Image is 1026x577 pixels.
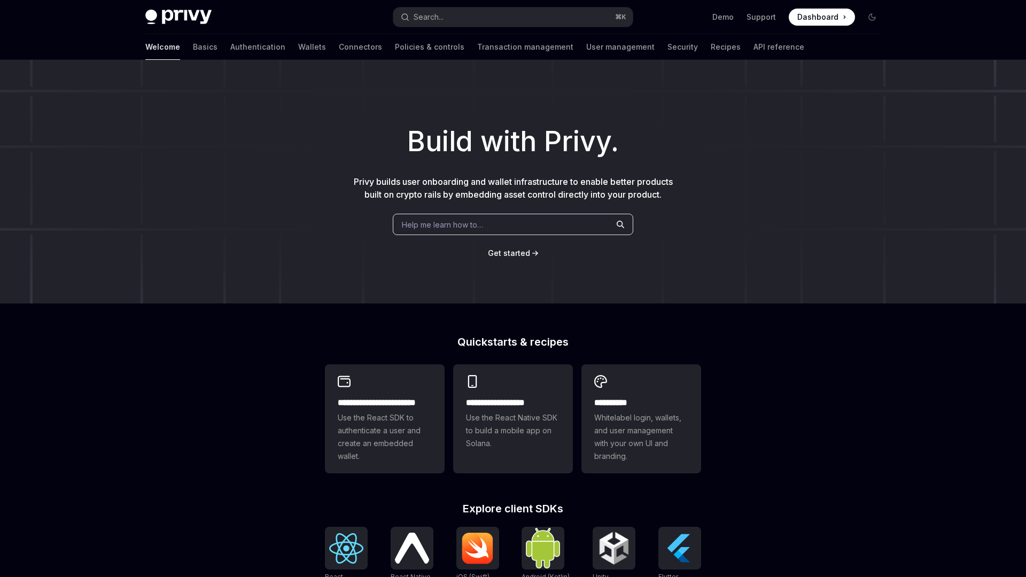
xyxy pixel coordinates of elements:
[615,13,626,21] span: ⌘ K
[663,531,697,565] img: Flutter
[597,531,631,565] img: Unity
[461,532,495,564] img: iOS (Swift)
[453,364,573,473] a: **** **** **** ***Use the React Native SDK to build a mobile app on Solana.
[230,34,285,60] a: Authentication
[747,12,776,22] a: Support
[393,7,633,27] button: Open search
[797,12,838,22] span: Dashboard
[586,34,655,60] a: User management
[466,411,560,450] span: Use the React Native SDK to build a mobile app on Solana.
[338,411,432,463] span: Use the React SDK to authenticate a user and create an embedded wallet.
[329,533,363,564] img: React
[402,219,483,230] span: Help me learn how to…
[753,34,804,60] a: API reference
[711,34,741,60] a: Recipes
[789,9,855,26] a: Dashboard
[526,528,560,568] img: Android (Kotlin)
[864,9,881,26] button: Toggle dark mode
[594,411,688,463] span: Whitelabel login, wallets, and user management with your own UI and branding.
[145,34,180,60] a: Welcome
[298,34,326,60] a: Wallets
[17,121,1009,162] h1: Build with Privy.
[145,10,212,25] img: dark logo
[325,337,701,347] h2: Quickstarts & recipes
[193,34,217,60] a: Basics
[325,503,701,514] h2: Explore client SDKs
[712,12,734,22] a: Demo
[395,34,464,60] a: Policies & controls
[477,34,573,60] a: Transaction management
[354,176,673,200] span: Privy builds user onboarding and wallet infrastructure to enable better products built on crypto ...
[395,533,429,563] img: React Native
[488,248,530,259] a: Get started
[488,248,530,258] span: Get started
[414,11,444,24] div: Search...
[581,364,701,473] a: **** *****Whitelabel login, wallets, and user management with your own UI and branding.
[667,34,698,60] a: Security
[339,34,382,60] a: Connectors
